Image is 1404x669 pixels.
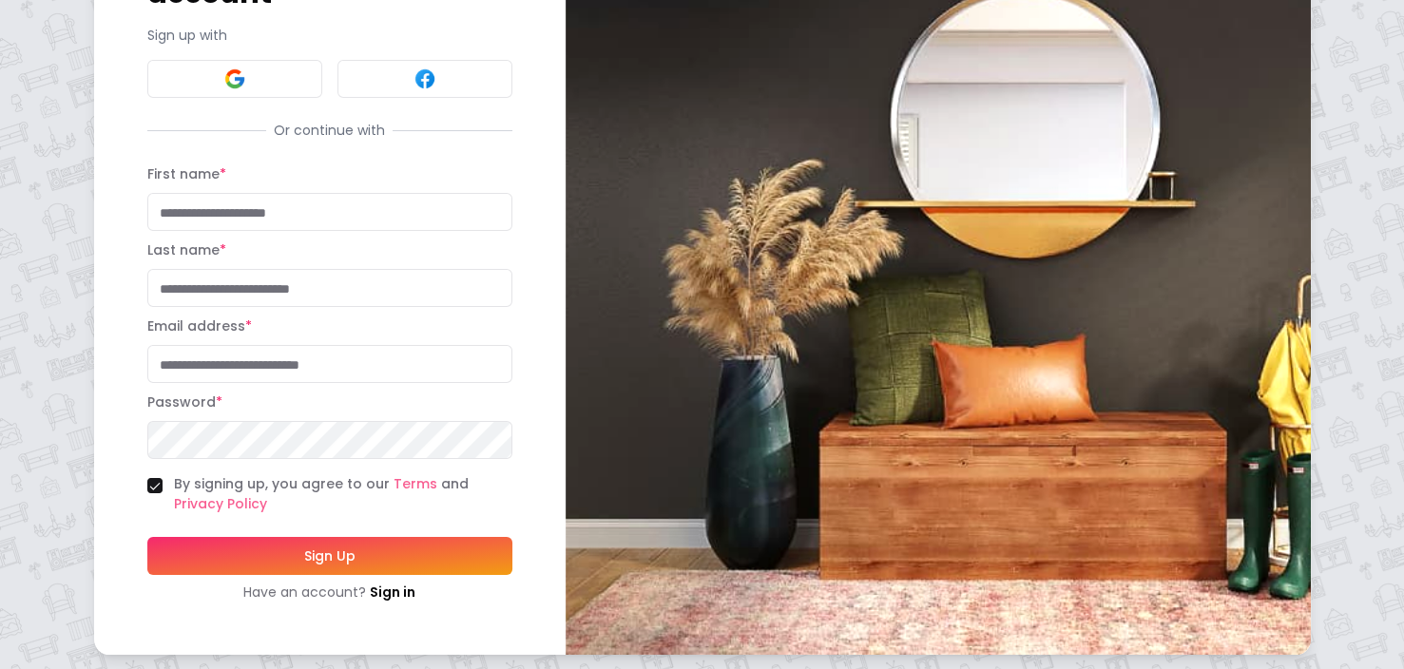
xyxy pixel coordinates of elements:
button: Sign Up [147,537,512,575]
span: Or continue with [266,121,393,140]
label: Password [147,392,222,411]
a: Privacy Policy [174,494,267,513]
label: First name [147,164,226,183]
label: Last name [147,240,226,259]
img: Google signin [223,67,246,90]
div: Have an account? [147,583,512,602]
a: Sign in [370,583,415,602]
label: By signing up, you agree to our and [174,474,512,514]
a: Terms [394,474,437,493]
label: Email address [147,316,252,335]
img: Facebook signin [414,67,436,90]
p: Sign up with [147,26,512,45]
